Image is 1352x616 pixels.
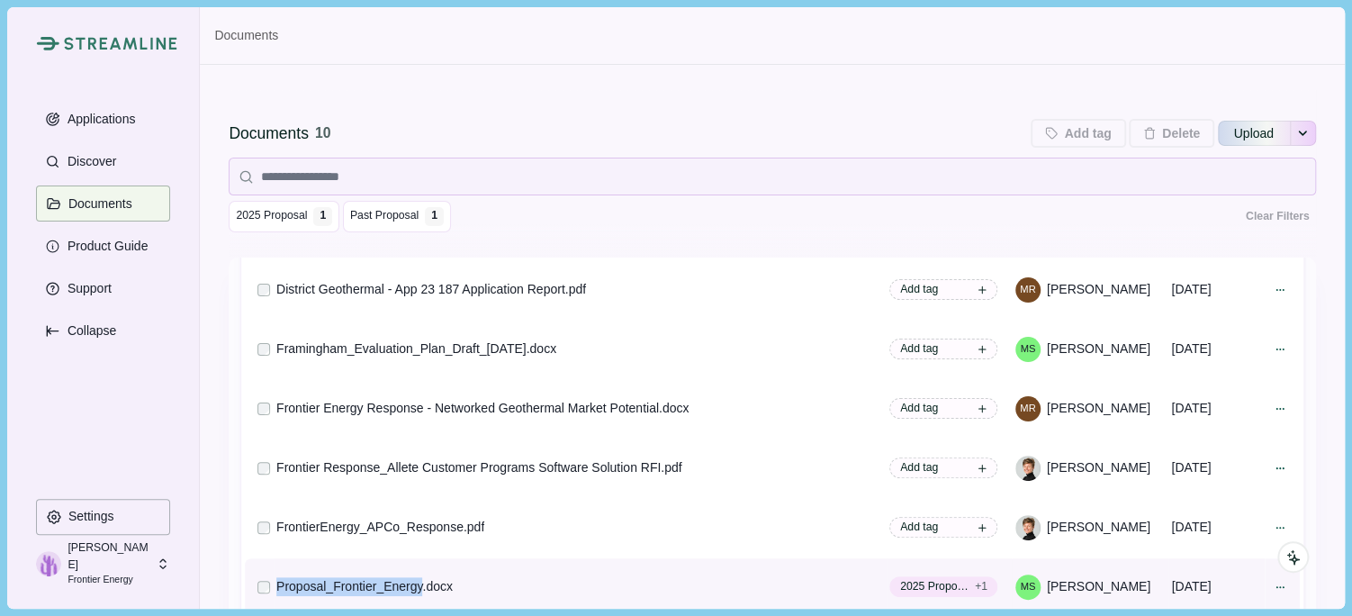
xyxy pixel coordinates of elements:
p: Applications [61,112,136,127]
div: [DATE] [1171,571,1264,602]
span: 2025 Proposal [236,208,307,224]
div: District Geothermal - App 23 187 Application Report.pdf [276,280,586,299]
button: 2025 Proposal+1 [889,576,997,597]
div: Marian Stone [1020,344,1035,354]
span: [PERSON_NAME] [1047,399,1150,418]
p: Settings [62,509,114,524]
div: [DATE] [1171,274,1264,305]
button: Add tag [889,457,997,478]
button: Past Proposal 1 [343,201,451,232]
span: Add tag [900,519,938,535]
button: Applications [36,101,170,137]
span: [PERSON_NAME] [1047,577,1150,596]
button: See more options [1291,119,1316,148]
button: Expand [36,313,170,349]
button: Add tag [889,398,997,419]
button: Settings [36,499,170,535]
button: Add tag [889,279,997,300]
p: [PERSON_NAME] [68,539,150,573]
div: [DATE] [1171,333,1264,365]
div: 1 [428,210,441,221]
span: Add tag [900,281,938,297]
span: [PERSON_NAME] [1047,518,1150,537]
div: Frontier Energy Response - Networked Geothermal Market Potential.docx [276,399,689,418]
p: Frontier Energy [68,573,150,587]
span: [PERSON_NAME] [1047,458,1150,477]
a: Streamline Climate LogoStreamline Climate Logo [36,36,170,50]
span: Add tag [900,400,938,416]
img: Helena Merk [1015,515,1041,540]
img: Streamline Climate Logo [64,37,177,50]
button: Clear Filters [1239,201,1316,232]
button: Add tag [889,517,997,538]
span: Past Proposal [350,208,419,224]
div: [DATE] [1171,452,1264,484]
div: Frontier Response_Allete Customer Programs Software Solution RFI.pdf [276,458,682,477]
div: Proposal_Frontier_Energy.docx [276,577,453,596]
a: Documents [214,26,278,45]
img: profile picture [36,551,61,576]
img: Helena Merk [1015,456,1041,481]
button: Add tag [1031,119,1125,148]
button: Upload [1218,119,1290,148]
div: Megan Raisle [1020,285,1035,294]
span: [PERSON_NAME] [1047,340,1150,358]
div: 1 [317,210,329,221]
div: 10 [315,122,331,145]
button: Add tag [889,339,997,359]
div: [DATE] [1171,512,1264,543]
p: Product Guide [61,239,149,254]
p: Collapse [61,323,116,339]
a: Settings [36,499,170,541]
button: Discover [36,143,170,179]
span: Add tag [900,340,938,357]
div: Megan Raisle [1020,403,1035,413]
span: Add tag [900,459,938,476]
button: Product Guide [36,228,170,264]
p: Support [61,281,112,296]
p: Discover [61,154,116,169]
button: 2025 Proposal 1 [229,201,339,232]
span: + 1 [975,578,987,594]
button: Delete [1129,119,1214,148]
div: [DATE] [1171,393,1264,424]
div: Documents [229,122,309,145]
img: Streamline Climate Logo [36,36,59,50]
div: Framingham_Evaluation_Plan_Draft_[DATE].docx [276,340,556,358]
p: Documents [62,196,132,212]
span: [PERSON_NAME] [1047,280,1150,299]
span: 2025 Proposal [900,578,969,594]
button: Support [36,270,170,306]
div: Marian Stone [1020,582,1035,592]
div: FrontierEnergy_APCo_Response.pdf [276,518,484,537]
button: Documents [36,186,170,222]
